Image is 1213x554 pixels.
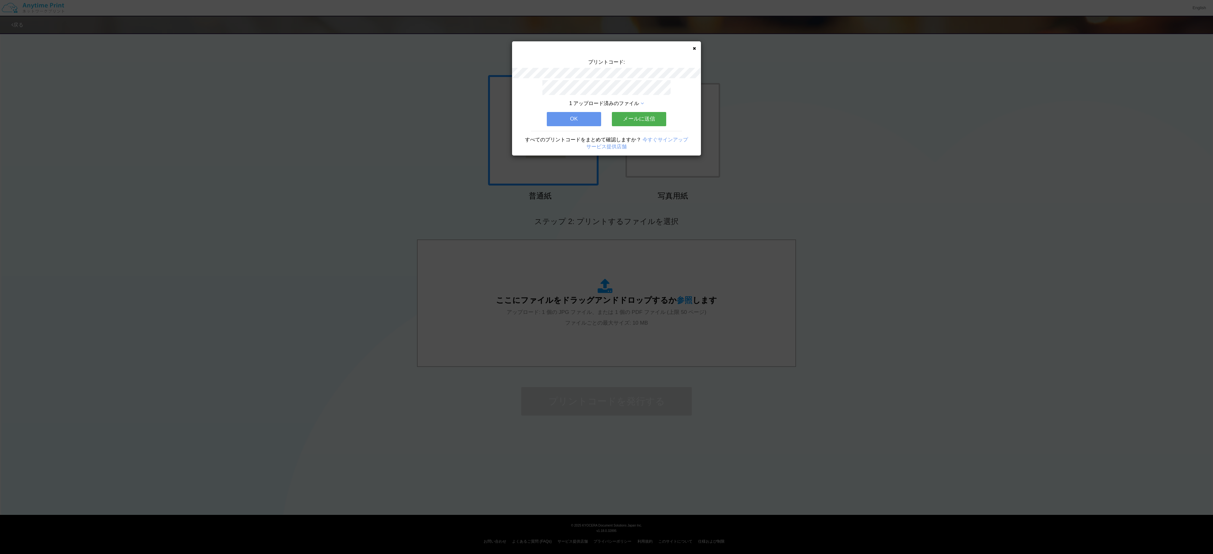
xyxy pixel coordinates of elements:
span: 1 アップロード済みのファイル [569,101,639,106]
a: 今すぐサインアップ [643,137,688,142]
span: プリントコード: [588,59,625,65]
button: メールに送信 [612,112,666,126]
a: サービス提供店舗 [586,144,627,149]
button: OK [547,112,601,126]
span: すべてのプリントコードをまとめて確認しますか？ [525,137,641,142]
